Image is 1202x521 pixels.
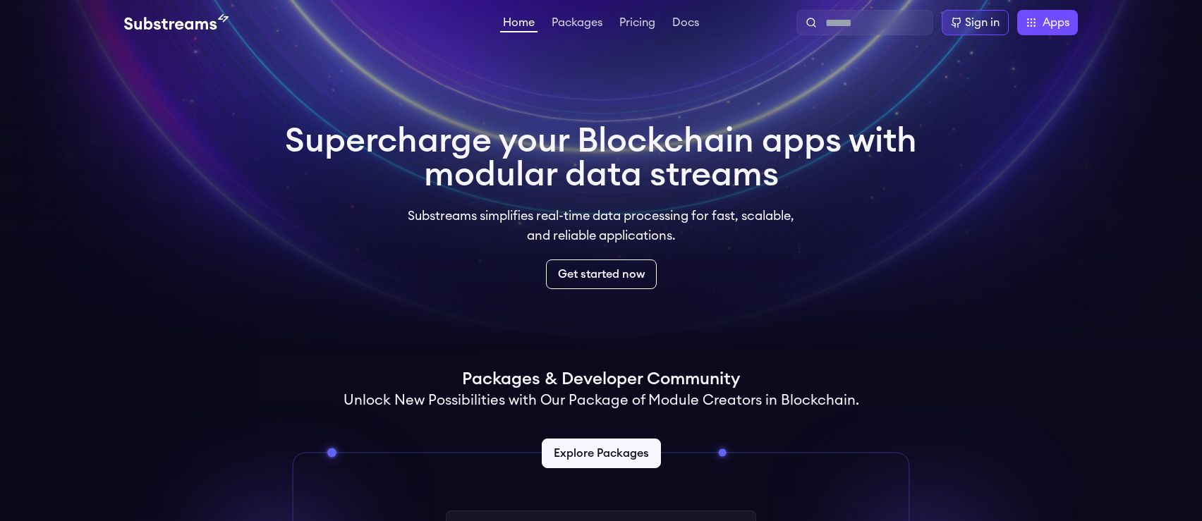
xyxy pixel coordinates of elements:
[617,17,658,31] a: Pricing
[549,17,605,31] a: Packages
[942,10,1009,35] a: Sign in
[124,14,229,31] img: Substream's logo
[1043,14,1069,31] span: Apps
[965,14,1000,31] div: Sign in
[500,17,538,32] a: Home
[398,206,804,245] p: Substreams simplifies real-time data processing for fast, scalable, and reliable applications.
[462,368,740,391] h1: Packages & Developer Community
[285,124,917,192] h1: Supercharge your Blockchain apps with modular data streams
[546,259,657,289] a: Get started now
[344,391,859,410] h2: Unlock New Possibilities with Our Package of Module Creators in Blockchain.
[542,439,661,468] a: Explore Packages
[669,17,702,31] a: Docs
